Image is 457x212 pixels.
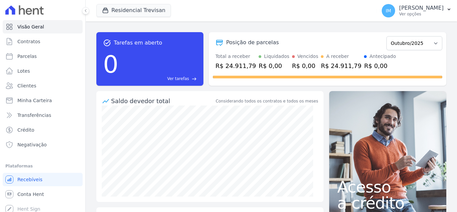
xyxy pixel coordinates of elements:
[364,61,396,70] div: R$ 0,00
[259,61,289,70] div: R$ 0,00
[103,39,111,47] span: task_alt
[17,23,44,30] span: Visão Geral
[17,68,30,74] span: Lotes
[192,76,197,81] span: east
[17,53,37,60] span: Parcelas
[3,35,83,48] a: Contratos
[399,11,444,17] p: Ver opções
[292,61,318,70] div: R$ 0,00
[111,96,214,105] div: Saldo devedor total
[386,8,391,13] span: IM
[3,79,83,92] a: Clientes
[215,61,256,70] div: R$ 24.911,79
[226,39,279,47] div: Posição de parcelas
[376,1,457,20] button: IM [PERSON_NAME] Ver opções
[103,47,118,82] div: 0
[337,195,438,211] span: a crédito
[264,53,289,60] div: Liquidados
[3,94,83,107] a: Minha Carteira
[3,64,83,78] a: Lotes
[369,53,396,60] div: Antecipado
[216,98,318,104] div: Considerando todos os contratos e todos os meses
[5,162,80,170] div: Plataformas
[3,123,83,137] a: Crédito
[326,53,349,60] div: A receber
[337,179,438,195] span: Acesso
[17,112,51,119] span: Transferências
[399,5,444,11] p: [PERSON_NAME]
[17,97,52,104] span: Minha Carteira
[3,173,83,186] a: Recebíveis
[321,61,361,70] div: R$ 24.911,79
[17,127,34,133] span: Crédito
[17,176,42,183] span: Recebíveis
[17,141,47,148] span: Negativação
[3,188,83,201] a: Conta Hent
[121,76,197,82] a: Ver tarefas east
[297,53,318,60] div: Vencidos
[3,20,83,33] a: Visão Geral
[215,53,256,60] div: Total a receber
[114,39,162,47] span: Tarefas em aberto
[3,138,83,151] a: Negativação
[167,76,189,82] span: Ver tarefas
[96,4,171,17] button: Residencial Trevisan
[3,50,83,63] a: Parcelas
[17,191,44,198] span: Conta Hent
[17,38,40,45] span: Contratos
[17,82,36,89] span: Clientes
[3,109,83,122] a: Transferências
